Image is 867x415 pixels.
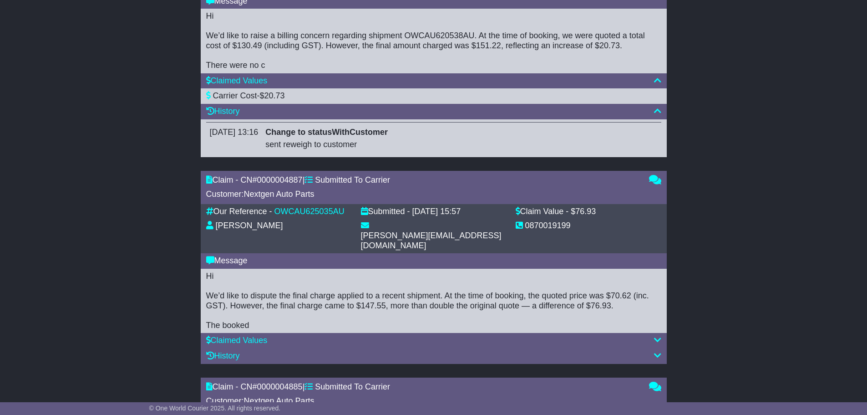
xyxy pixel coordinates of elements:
[412,207,461,217] div: [DATE] 15:57
[361,207,410,217] div: Submitted -
[206,351,240,360] a: History
[274,207,345,216] a: OWCAU625035AU
[206,396,640,406] div: Customer:
[206,76,661,86] div: Claimed Values
[206,336,268,345] a: Claimed Values
[149,405,281,412] span: © One World Courier 2025. All rights reserved.
[206,175,640,185] div: Claim - CN# |
[260,91,285,100] span: $20.73
[332,128,388,137] span: WithCustomer
[206,107,240,116] a: History
[206,351,661,361] div: History
[213,91,257,100] span: Carrier Cost
[206,122,262,154] td: [DATE] 13:16
[265,138,657,151] div: sent reweigh to customer
[265,126,657,138] div: Change to status
[206,190,640,200] div: Customer:
[571,207,596,217] div: $76.93
[206,207,272,217] div: Our Reference -
[206,272,661,331] div: Hi We’d like to dispute the final charge applied to a recent shipment. At the time of booking, th...
[244,396,314,405] span: Nextgen Auto Parts
[257,175,303,184] span: 0000004887
[206,107,661,117] div: History
[315,382,390,391] span: Submitted To Carrier
[257,382,303,391] span: 0000004885
[206,76,268,85] a: Claimed Values
[516,207,569,217] div: Claim Value -
[206,91,661,101] div: -
[525,221,571,230] span: 0870019199
[206,382,640,392] div: Claim - CN# |
[361,231,507,251] div: [PERSON_NAME][EMAIL_ADDRESS][DOMAIN_NAME]
[206,256,661,266] div: Message
[216,221,283,231] div: [PERSON_NAME]
[206,336,661,346] div: Claimed Values
[315,175,390,184] span: Submitted To Carrier
[244,190,314,199] span: Nextgen Auto Parts
[206,11,661,71] div: Hi We’d like to raise a billing concern regarding shipment OWCAU620538AU. At the time of booking,...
